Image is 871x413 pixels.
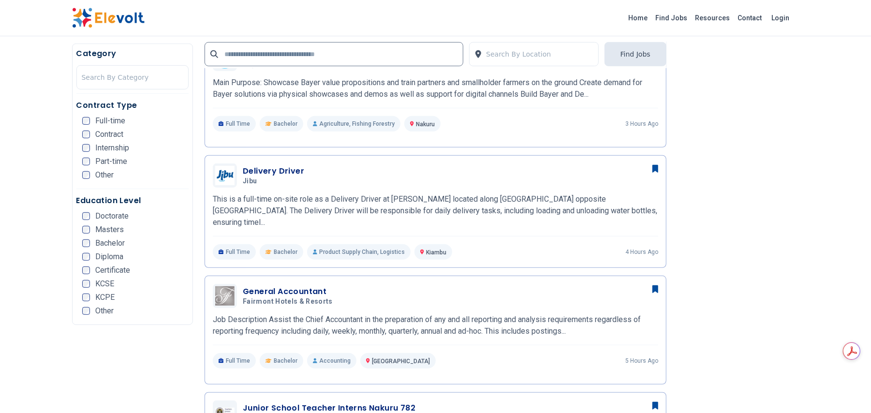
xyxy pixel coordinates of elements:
input: Internship [82,144,90,152]
input: Doctorate [82,212,90,220]
span: Jibu [243,177,257,186]
img: Elevolt [72,8,145,28]
input: KCSE [82,280,90,288]
p: Product Supply Chain, Logistics [307,244,411,260]
input: Bachelor [82,239,90,247]
span: Bachelor [96,239,125,247]
span: KCPE [96,294,115,301]
h3: General Accountant [243,286,337,297]
span: Fairmont Hotels & Resorts [243,297,333,306]
span: [GEOGRAPHIC_DATA] [372,358,430,365]
p: Full Time [213,116,256,132]
span: Full-time [96,117,126,125]
span: Masters [96,226,124,234]
a: Home [625,10,652,26]
input: Full-time [82,117,90,125]
img: Jibu [215,166,235,185]
span: Bachelor [274,357,297,365]
a: Fairmont Hotels & ResortsGeneral AccountantFairmont Hotels & ResortsJob Description Assist the Ch... [213,284,658,369]
h5: Education Level [76,195,189,206]
input: Other [82,171,90,179]
input: KCPE [82,294,90,301]
input: Contract [82,131,90,138]
p: 5 hours ago [625,357,658,365]
iframe: Advertisement [678,44,799,334]
input: Part-time [82,158,90,165]
input: Other [82,307,90,315]
p: This is a full-time on-site role as a Delivery Driver at [PERSON_NAME] located along [GEOGRAPHIC_... [213,193,658,228]
p: Job Description Assist the Chief Accountant in the preparation of any and all reporting and analy... [213,314,658,337]
span: Certificate [96,266,131,274]
input: Diploma [82,253,90,261]
h3: Delivery Driver [243,165,304,177]
span: KCSE [96,280,115,288]
span: Other [96,171,114,179]
a: Contact [734,10,766,26]
p: Main Purpose: Showcase Bayer value propositions and train partners and smallholder farmers on the... [213,77,658,100]
a: BayerCustomer AgronomistBayerMain Purpose: Showcase Bayer value propositions and train partners a... [213,47,658,132]
span: Part-time [96,158,128,165]
p: 4 hours ago [625,248,658,256]
input: Certificate [82,266,90,274]
span: Kiambu [426,249,446,256]
span: Doctorate [96,212,129,220]
iframe: Chat Widget [823,367,871,413]
input: Masters [82,226,90,234]
img: Fairmont Hotels & Resorts [215,286,235,306]
span: Bachelor [274,248,297,256]
a: Login [766,8,796,28]
span: Bachelor [274,120,297,128]
p: Agriculture, Fishing Forestry [307,116,400,132]
p: 3 hours ago [625,120,658,128]
span: Nakuru [416,121,435,128]
p: Full Time [213,353,256,369]
p: Accounting [307,353,356,369]
a: JibuDelivery DriverJibuThis is a full-time on-site role as a Delivery Driver at [PERSON_NAME] loc... [213,163,658,260]
h5: Category [76,48,189,59]
button: Find Jobs [605,42,666,66]
h5: Contract Type [76,100,189,111]
span: Internship [96,144,130,152]
a: Find Jobs [652,10,692,26]
span: Other [96,307,114,315]
span: Diploma [96,253,124,261]
span: Contract [96,131,124,138]
p: Full Time [213,244,256,260]
a: Resources [692,10,734,26]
